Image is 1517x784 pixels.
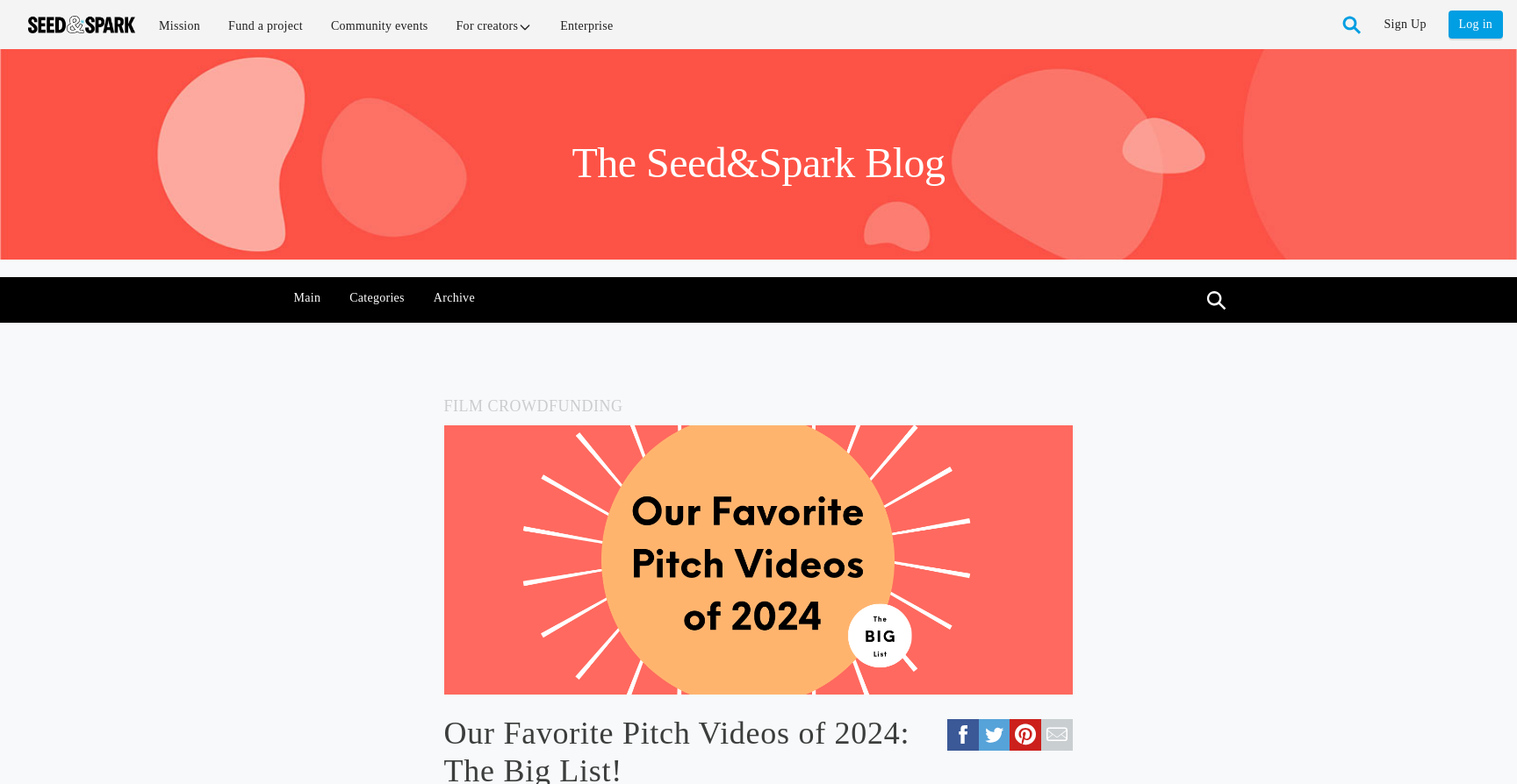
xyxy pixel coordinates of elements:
[1384,11,1427,39] a: Sign Up
[284,277,330,319] a: Main
[444,7,545,45] a: For creators
[147,7,212,45] a: Mission
[1449,11,1503,39] a: Log in
[444,393,1074,419] h5: Film Crowdfunding
[572,137,945,189] h1: The Seed&Spark Blog
[341,277,414,319] a: Categories
[424,277,484,319] a: Archive
[319,7,441,45] a: Community events
[216,7,315,45] a: Fund a project
[444,425,1074,695] img: favorite%20blogs%20of%202024.png
[28,16,135,33] img: Seed amp; Spark
[548,7,625,45] a: Enterprise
